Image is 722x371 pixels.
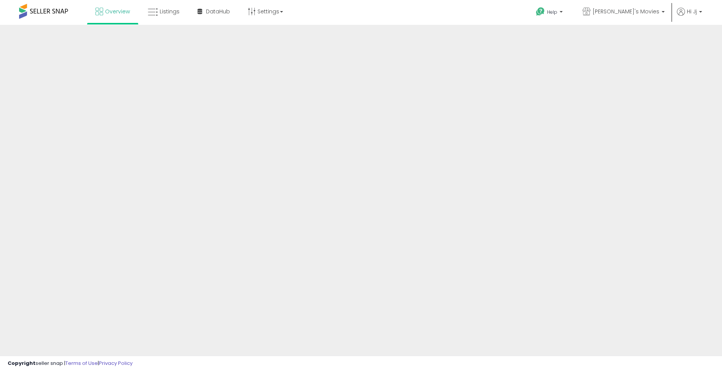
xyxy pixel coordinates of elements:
[206,8,230,15] span: DataHub
[536,7,545,16] i: Get Help
[105,8,130,15] span: Overview
[547,9,557,15] span: Help
[677,8,702,25] a: Hi Jj
[687,8,697,15] span: Hi Jj
[530,1,570,25] a: Help
[592,8,659,15] span: [PERSON_NAME]'s Movies
[160,8,180,15] span: Listings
